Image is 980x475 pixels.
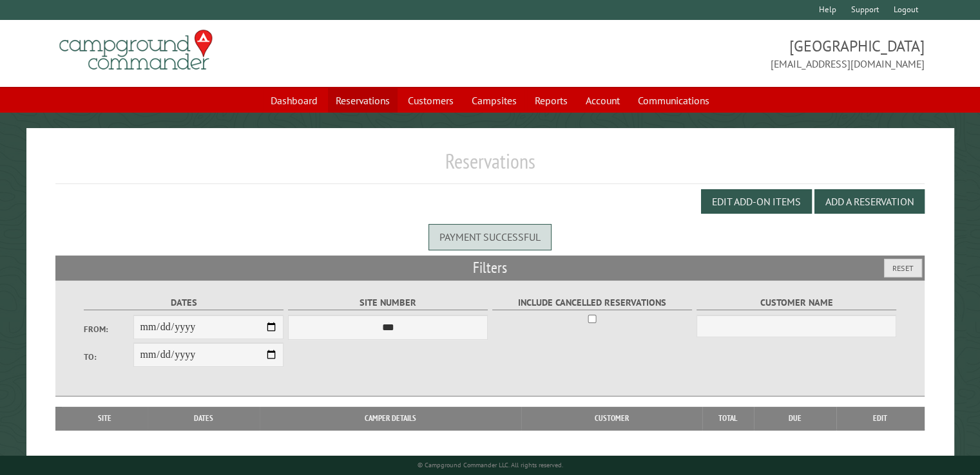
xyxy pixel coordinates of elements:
button: Edit Add-on Items [701,189,812,214]
label: Include Cancelled Reservations [492,295,693,310]
th: Customer [521,407,702,430]
h2: Filters [55,256,925,280]
a: Campsites [464,88,524,113]
div: Payment successful [428,224,552,250]
label: Dates [84,295,284,310]
label: From: [84,323,134,335]
a: Communications [630,88,717,113]
a: Dashboard [263,88,325,113]
a: Account [578,88,628,113]
th: Total [702,407,754,430]
label: Customer Name [697,295,897,310]
th: Dates [148,407,260,430]
th: Site [62,407,148,430]
a: Reports [527,88,575,113]
span: [GEOGRAPHIC_DATA] [EMAIL_ADDRESS][DOMAIN_NAME] [490,35,925,71]
button: Reset [884,259,922,277]
th: Edit [836,407,925,430]
h1: Reservations [55,149,925,184]
a: Customers [400,88,461,113]
th: Due [754,407,836,430]
button: Add a Reservation [814,189,925,214]
small: © Campground Commander LLC. All rights reserved. [418,461,563,469]
label: To: [84,351,134,363]
img: Campground Commander [55,25,216,75]
th: Camper Details [260,407,521,430]
a: Reservations [328,88,398,113]
label: Site Number [288,295,488,310]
